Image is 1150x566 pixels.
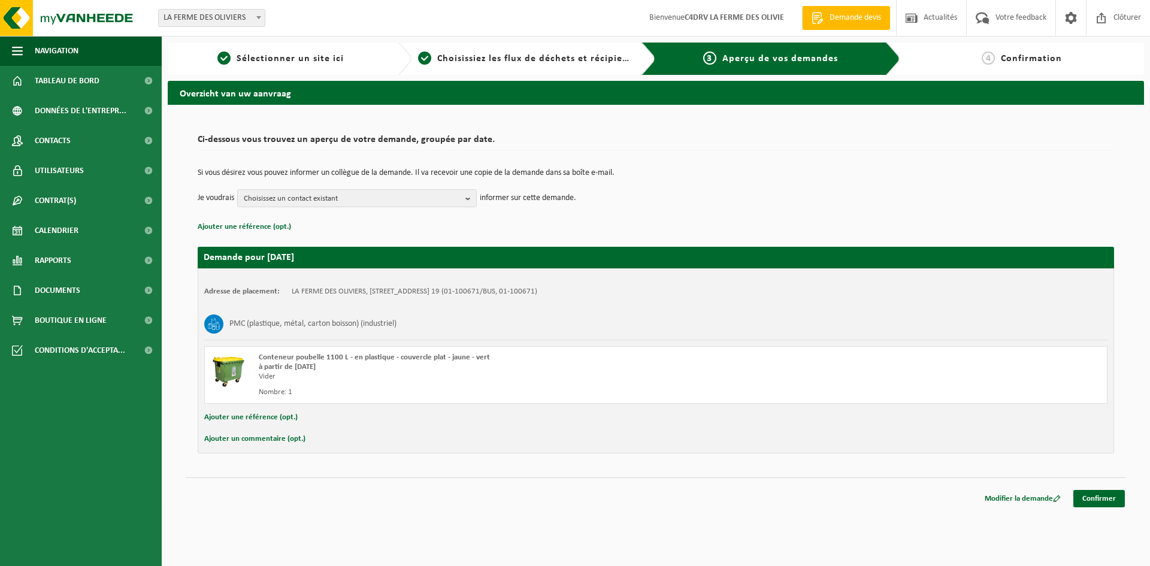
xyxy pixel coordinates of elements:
h3: PMC (plastique, métal, carton boisson) (industriel) [229,314,397,334]
button: Ajouter une référence (opt.) [204,410,298,425]
strong: Demande pour [DATE] [204,253,294,262]
strong: C4DRV LA FERME DES OLIVIE [685,13,784,22]
span: Conditions d'accepta... [35,335,125,365]
button: Ajouter une référence (opt.) [198,219,291,235]
td: LA FERME DES OLIVIERS, [STREET_ADDRESS] 19 (01-100671/BUS, 01-100671) [292,287,537,296]
button: Choisissez un contact existant [237,189,477,207]
span: Demande devis [827,12,884,24]
span: 4 [982,52,995,65]
p: Je voudrais [198,189,234,207]
span: 2 [418,52,431,65]
span: Contrat(s) [35,186,76,216]
span: Aperçu de vos demandes [722,54,838,63]
span: LA FERME DES OLIVIERS [158,9,265,27]
span: 3 [703,52,716,65]
span: 1 [217,52,231,65]
span: LA FERME DES OLIVIERS [159,10,265,26]
a: 2Choisissiez les flux de déchets et récipients [418,52,632,66]
span: Documents [35,276,80,305]
span: Utilisateurs [35,156,84,186]
span: Calendrier [35,216,78,246]
span: Rapports [35,246,71,276]
a: Demande devis [802,6,890,30]
strong: Adresse de placement: [204,287,280,295]
img: WB-1100-HPE-GN-50.png [211,353,247,389]
span: Choisissez un contact existant [244,190,461,208]
strong: à partir de [DATE] [259,363,316,371]
a: Modifier la demande [976,490,1070,507]
span: Navigation [35,36,78,66]
span: Boutique en ligne [35,305,107,335]
span: Choisissiez les flux de déchets et récipients [437,54,637,63]
a: 1Sélectionner un site ici [174,52,388,66]
div: Vider [259,372,704,382]
span: Contacts [35,126,71,156]
span: Conteneur poubelle 1100 L - en plastique - couvercle plat - jaune - vert [259,353,490,361]
button: Ajouter un commentaire (opt.) [204,431,305,447]
span: Tableau de bord [35,66,99,96]
span: Sélectionner un site ici [237,54,344,63]
p: Si vous désirez vous pouvez informer un collègue de la demande. Il va recevoir une copie de la de... [198,169,1114,177]
p: informer sur cette demande. [480,189,576,207]
div: Nombre: 1 [259,388,704,397]
h2: Ci-dessous vous trouvez un aperçu de votre demande, groupée par date. [198,135,1114,151]
h2: Overzicht van uw aanvraag [168,81,1144,104]
span: Données de l'entrepr... [35,96,126,126]
a: Confirmer [1073,490,1125,507]
span: Confirmation [1001,54,1062,63]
